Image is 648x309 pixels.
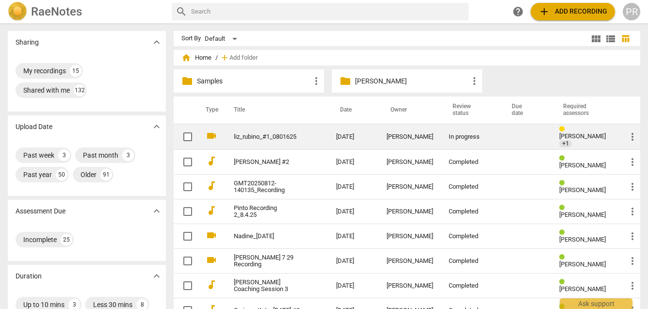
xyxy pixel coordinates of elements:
[234,180,301,195] a: GMT20250812-140135_Recording
[206,130,217,142] span: videocam
[387,233,433,240] div: [PERSON_NAME]
[559,260,606,268] span: [PERSON_NAME]
[206,279,217,291] span: audiotrack
[74,84,85,96] div: 132
[387,133,433,141] div: [PERSON_NAME]
[31,5,82,18] h2: RaeNotes
[559,140,572,147] span: +1
[623,3,640,20] button: PR
[559,204,568,211] span: Review status: completed
[627,230,638,242] span: more_vert
[122,149,134,161] div: 3
[328,199,379,224] td: [DATE]
[449,282,492,290] div: Completed
[387,183,433,191] div: [PERSON_NAME]
[206,254,217,266] span: videocam
[328,274,379,298] td: [DATE]
[387,208,433,215] div: [PERSON_NAME]
[559,278,568,286] span: Review status: completed
[176,6,187,17] span: search
[206,180,217,192] span: audiotrack
[531,3,615,20] button: Upload
[181,35,201,42] div: Sort By
[590,33,602,45] span: view_module
[379,97,441,124] th: Owner
[621,34,630,43] span: table_chart
[234,254,301,269] a: [PERSON_NAME] 7 29 Recording
[328,150,379,175] td: [DATE]
[551,97,619,124] th: Required assessors
[149,269,164,283] button: Show more
[16,122,52,132] p: Upload Date
[449,183,492,191] div: Completed
[509,3,527,20] a: Help
[149,204,164,218] button: Show more
[387,159,433,166] div: [PERSON_NAME]
[8,2,27,21] img: Logo
[206,205,217,216] span: audiotrack
[58,149,70,161] div: 3
[149,119,164,134] button: Show more
[23,66,66,76] div: My recordings
[559,254,568,261] span: Review status: completed
[469,75,480,87] span: more_vert
[559,211,606,218] span: [PERSON_NAME]
[618,32,632,46] button: Table view
[197,76,310,86] p: Samples
[151,36,162,48] span: expand_more
[220,53,229,63] span: add
[23,150,54,160] div: Past week
[310,75,322,87] span: more_vert
[449,258,492,265] div: Completed
[215,54,218,62] span: /
[328,97,379,124] th: Date
[70,65,81,77] div: 15
[355,76,469,86] p: Tatiana
[151,121,162,132] span: expand_more
[229,54,258,62] span: Add folder
[449,159,492,166] div: Completed
[559,229,568,236] span: Review status: completed
[151,270,162,282] span: expand_more
[151,205,162,217] span: expand_more
[234,133,301,141] a: liz_rubino_#1_0801625
[449,133,492,141] div: In progress
[8,2,164,21] a: LogoRaeNotes
[559,126,568,133] span: Review status: in progress
[627,156,638,168] span: more_vert
[387,258,433,265] div: [PERSON_NAME]
[449,208,492,215] div: Completed
[328,175,379,199] td: [DATE]
[559,285,606,293] span: [PERSON_NAME]
[83,150,118,160] div: Past month
[589,32,603,46] button: Tile view
[328,249,379,274] td: [DATE]
[387,282,433,290] div: [PERSON_NAME]
[16,206,65,216] p: Assessment Due
[205,31,241,47] div: Default
[81,170,97,179] div: Older
[559,236,606,243] span: [PERSON_NAME]
[191,4,465,19] input: Search
[559,186,606,194] span: [PERSON_NAME]
[538,6,550,17] span: add
[100,169,112,180] div: 91
[16,37,39,48] p: Sharing
[627,280,638,292] span: more_vert
[206,155,217,167] span: audiotrack
[234,205,301,219] a: Pinto Recording 2_8.4.25
[559,179,568,187] span: Review status: completed
[234,233,301,240] a: Nadine_[DATE]
[234,279,301,293] a: [PERSON_NAME] Coaching Session 3
[500,97,551,124] th: Due date
[627,255,638,267] span: more_vert
[149,35,164,49] button: Show more
[605,33,616,45] span: view_list
[328,224,379,249] td: [DATE]
[627,206,638,217] span: more_vert
[181,53,191,63] span: home
[512,6,524,17] span: help
[56,169,67,180] div: 50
